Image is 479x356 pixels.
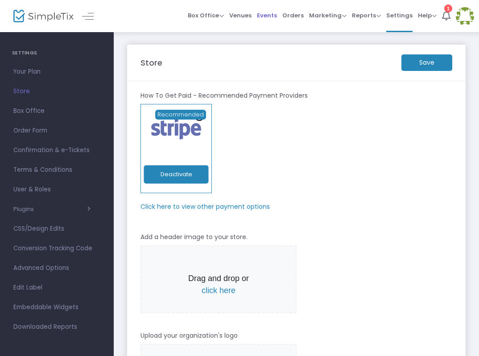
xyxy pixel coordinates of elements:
[229,4,252,27] span: Venues
[140,331,238,340] m-panel-subtitle: Upload your organization's logo
[13,302,100,313] span: Embeddable Widgets
[13,86,100,97] span: Store
[144,166,209,184] button: Deactivate
[13,243,100,254] span: Conversion Tracking Code
[13,206,91,213] button: Plugins
[12,44,102,62] h4: SETTINGS
[418,11,437,20] span: Help
[13,184,100,195] span: User & Roles
[140,57,162,69] m-panel-title: Store
[13,105,100,117] span: Box Office
[13,145,100,156] span: Confirmation & e-Tickets
[155,110,206,120] span: Recommended
[13,125,100,137] span: Order Form
[13,282,100,294] span: Edit Label
[13,164,100,176] span: Terms & Conditions
[140,232,248,242] m-panel-subtitle: Add a header image to your store.
[182,273,256,297] p: Drag and drop or
[13,262,100,274] span: Advanced Options
[140,91,308,100] m-panel-subtitle: How To Get Paid - Recommended Payment Providers
[257,4,277,27] span: Events
[13,223,100,235] span: CSS/Design Edits
[13,66,100,78] span: Your Plan
[188,11,224,20] span: Box Office
[309,11,347,20] span: Marketing
[352,11,381,20] span: Reports
[282,4,304,27] span: Orders
[13,321,100,333] span: Downloaded Reports
[401,54,452,71] m-button: Save
[386,4,413,27] span: Settings
[444,4,452,12] div: 1
[146,117,206,141] img: stripe.png
[140,202,270,211] m-panel-subtitle: Click here to view other payment options
[202,286,235,295] span: click here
